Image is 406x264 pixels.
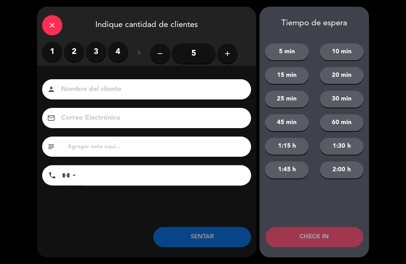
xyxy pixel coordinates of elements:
button: 45 min [265,114,309,131]
i: add [223,50,231,58]
button: 25 min [265,91,309,108]
button: 5 min [265,43,309,60]
button: CHECK IN [266,227,363,247]
button: 20 min [320,67,364,84]
div: Tiempo de espera [259,19,369,28]
input: Agregar nota aquí... [67,142,246,151]
label: 3 [86,42,106,62]
i: person [47,85,55,93]
i: close [48,21,56,29]
button: 1:45 h [265,162,309,178]
div: ó [128,42,150,65]
button: 2:00 h [320,162,364,178]
button: add [217,43,238,64]
i: subject [47,143,55,151]
button: 15 min [265,67,309,84]
button: 10 min [320,43,364,60]
input: Nombre del cliente [60,84,242,95]
button: 1:15 h [265,138,309,155]
button: 60 min [320,114,364,131]
div: Indique cantidad de clientes [37,7,256,42]
button: remove [150,43,170,64]
i: remove [156,50,164,58]
div: Mexico (México): +52 [63,166,78,185]
button: SENTAR [153,227,251,247]
label: 1 [42,42,62,62]
input: Correo Electrónico [60,112,242,124]
i: phone [48,171,56,179]
i: email [47,114,55,122]
label: 2 [64,42,84,62]
button: 1:30 h [320,138,364,155]
button: 30 min [320,91,364,108]
label: 4 [108,42,128,62]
